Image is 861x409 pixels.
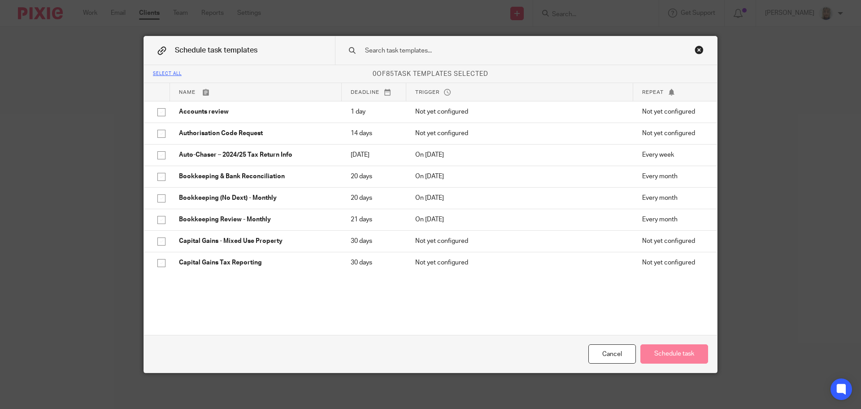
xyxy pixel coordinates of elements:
p: Every month [642,194,704,202]
p: Accounts review [179,107,333,116]
p: Not yet configured [642,237,704,246]
p: 1 day [351,107,397,116]
span: Schedule task templates [175,47,257,54]
p: On [DATE] [415,172,625,181]
p: of task templates selected [144,70,717,79]
p: Not yet configured [642,107,704,116]
p: Every month [642,215,704,224]
p: Not yet configured [415,237,625,246]
p: Bookkeeping & Bank Reconciliation [179,172,333,181]
p: On [DATE] [415,215,625,224]
p: Deadline [351,88,397,96]
p: Capital Gains Tax Reporting [179,258,333,267]
p: On [DATE] [415,150,625,159]
span: 85 [386,71,394,77]
p: 30 days [351,258,397,267]
p: Trigger [415,88,625,96]
p: Not yet configured [642,129,704,138]
p: [DATE] [351,150,397,159]
p: 30 days [351,237,397,246]
p: Authorisation Code Request [179,129,333,138]
p: Every week [642,150,704,159]
span: 0 [373,71,377,77]
p: Not yet configured [642,258,704,267]
input: Search task templates... [364,46,660,56]
p: Bookkeeping Review - Monthly [179,215,333,224]
div: Select all [153,71,182,77]
p: 21 days [351,215,397,224]
p: Every month [642,172,704,181]
p: Bookkeeping (No Dext) - Monthly [179,194,333,202]
p: 20 days [351,172,397,181]
p: On [DATE] [415,194,625,202]
p: Capital Gains - Mixed Use Property [179,237,333,246]
div: Close this dialog window [695,45,704,54]
span: Name [179,90,196,95]
div: Cancel [588,344,636,364]
p: Repeat [642,88,704,96]
p: Not yet configured [415,258,625,267]
p: Auto-Chaser – 2024/25 Tax Return Info [179,150,333,159]
p: Not yet configured [415,129,625,138]
p: 20 days [351,194,397,202]
button: Schedule task [640,344,708,364]
p: Not yet configured [415,107,625,116]
p: 14 days [351,129,397,138]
